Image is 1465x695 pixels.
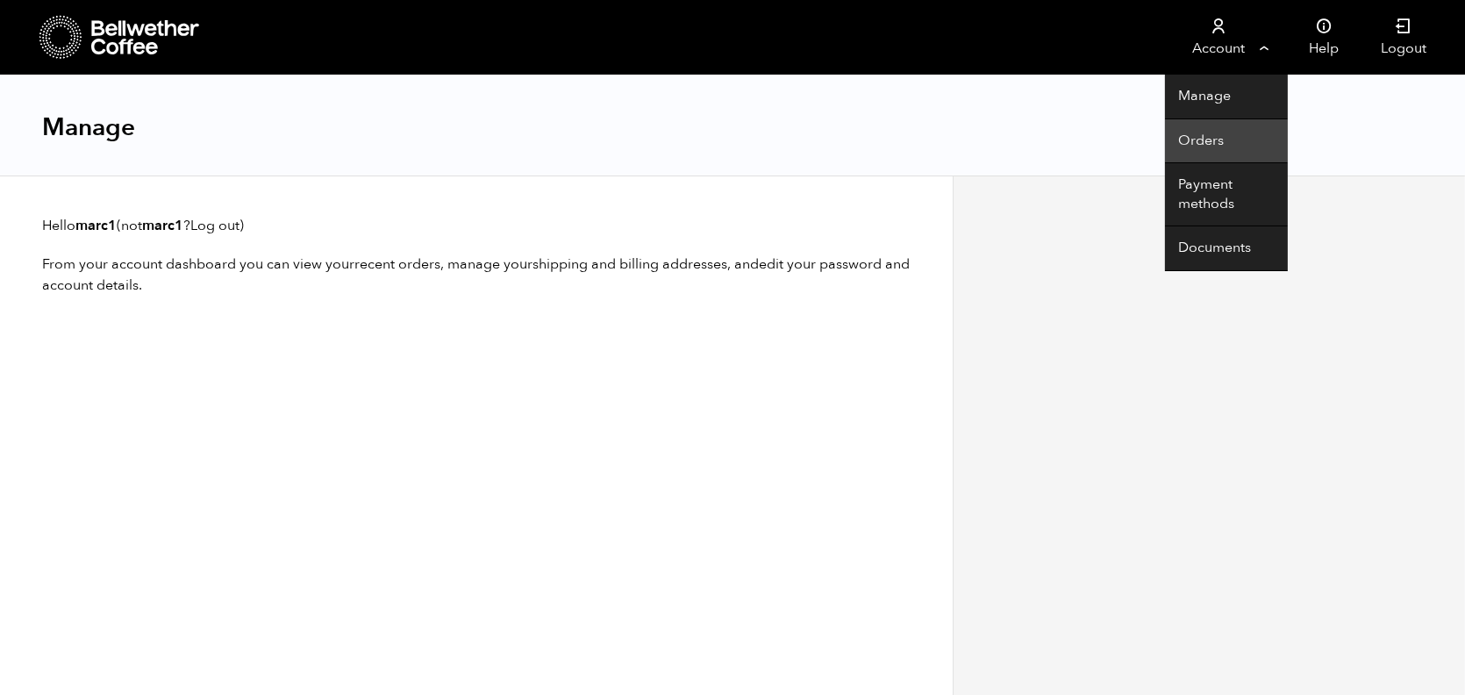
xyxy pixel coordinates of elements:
a: Orders [1165,119,1288,164]
p: From your account dashboard you can view your , manage your , and . [42,254,911,296]
a: Manage [1165,75,1288,119]
strong: marc1 [142,216,183,235]
a: Log out [190,216,239,235]
a: shipping and billing addresses [532,254,727,274]
a: recent orders [354,254,440,274]
a: Payment methods [1165,163,1288,226]
a: Documents [1165,226,1288,271]
strong: marc1 [75,216,117,235]
h1: Manage [42,111,135,143]
p: Hello (not ? ) [42,215,911,236]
